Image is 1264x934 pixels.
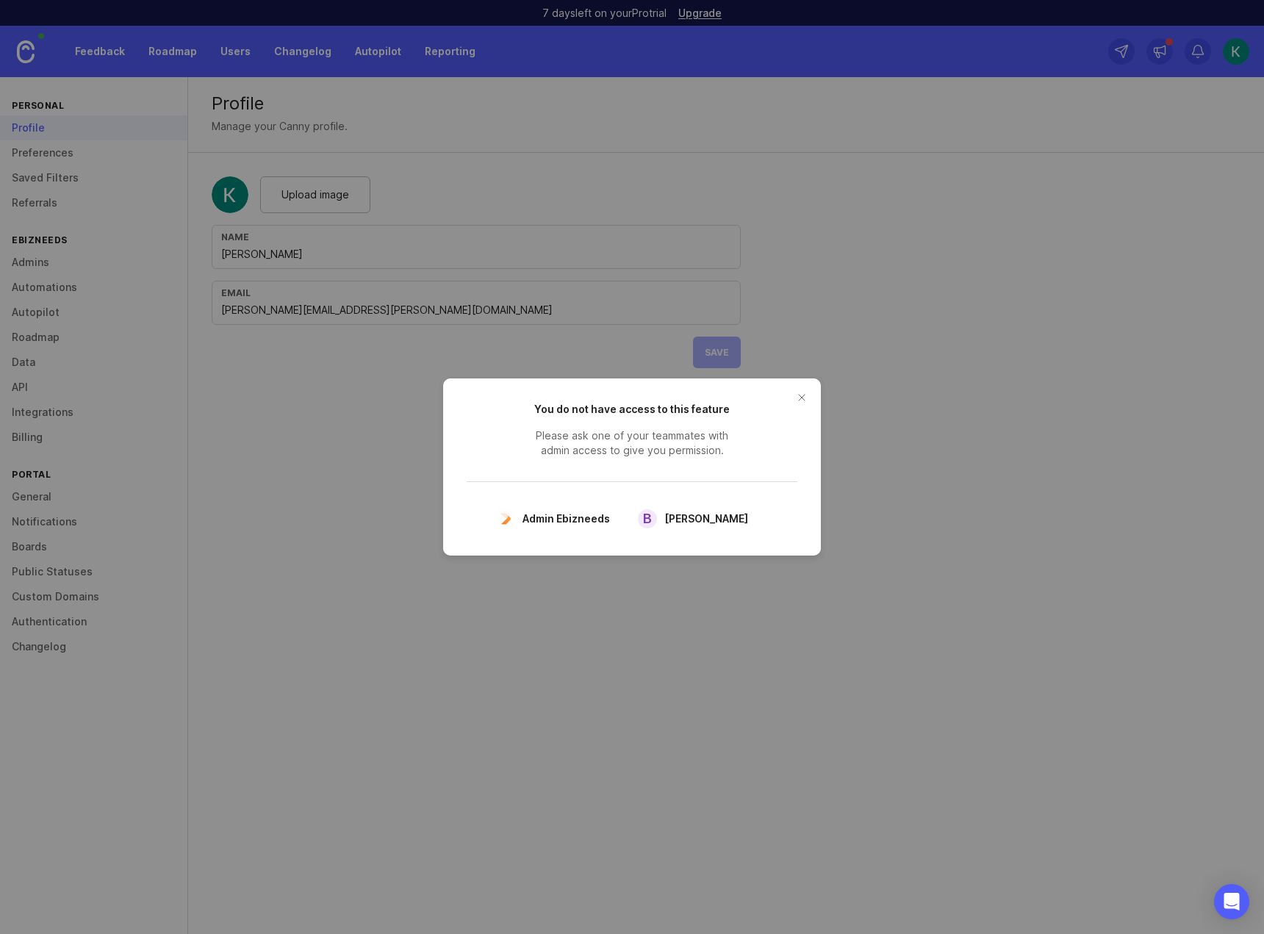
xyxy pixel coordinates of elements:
[790,386,814,409] button: close button
[632,506,765,532] a: B[PERSON_NAME]
[1214,884,1249,919] div: Open Intercom Messenger
[522,402,742,417] h2: You do not have access to this feature
[490,506,623,532] a: Admin EbizneedsAdmin Ebizneeds
[638,509,657,528] div: B
[664,511,748,527] span: [PERSON_NAME]
[496,509,515,528] img: Admin Ebizneeds
[522,428,742,458] span: Please ask one of your teammates with admin access to give you permission.
[523,511,610,527] span: Admin Ebizneeds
